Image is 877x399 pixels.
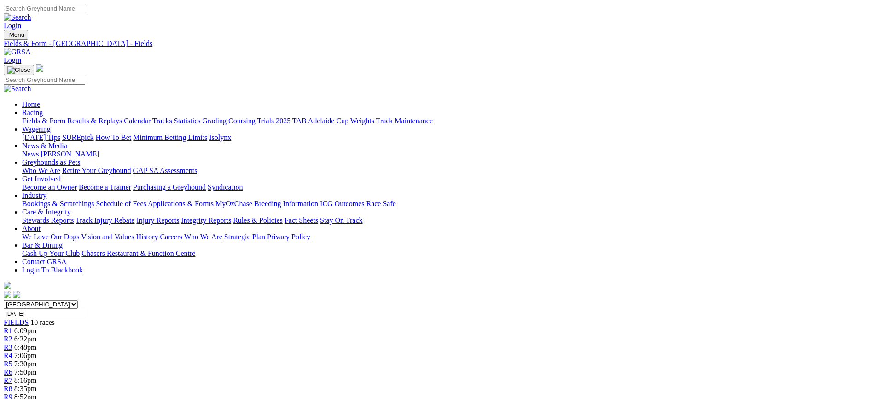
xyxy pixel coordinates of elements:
a: R1 [4,327,12,335]
a: R3 [4,343,12,351]
a: Care & Integrity [22,208,71,216]
a: Schedule of Fees [96,200,146,208]
div: Get Involved [22,183,873,191]
a: Privacy Policy [267,233,310,241]
span: 6:09pm [14,327,37,335]
a: Injury Reports [136,216,179,224]
a: Grading [203,117,227,125]
a: SUREpick [62,133,93,141]
a: ICG Outcomes [320,200,364,208]
button: Toggle navigation [4,65,34,75]
div: Racing [22,117,873,125]
img: Search [4,13,31,22]
a: Rules & Policies [233,216,283,224]
a: Login [4,56,21,64]
a: We Love Our Dogs [22,233,79,241]
div: Industry [22,200,873,208]
a: Track Injury Rebate [76,216,134,224]
a: Greyhounds as Pets [22,158,80,166]
a: Bookings & Scratchings [22,200,94,208]
a: Chasers Restaurant & Function Centre [81,249,195,257]
a: R4 [4,352,12,359]
div: Bar & Dining [22,249,873,258]
a: Stay On Track [320,216,362,224]
a: Integrity Reports [181,216,231,224]
a: [PERSON_NAME] [41,150,99,158]
a: R5 [4,360,12,368]
a: Tracks [152,117,172,125]
a: Fields & Form [22,117,65,125]
input: Search [4,4,85,13]
img: facebook.svg [4,291,11,298]
input: Search [4,75,85,85]
span: 7:06pm [14,352,37,359]
a: Applications & Forms [148,200,214,208]
div: News & Media [22,150,873,158]
img: Search [4,85,31,93]
a: Strategic Plan [224,233,265,241]
a: Coursing [228,117,256,125]
a: Industry [22,191,46,199]
a: R2 [4,335,12,343]
a: Calendar [124,117,151,125]
span: 6:48pm [14,343,37,351]
a: Results & Replays [67,117,122,125]
a: Careers [160,233,182,241]
img: twitter.svg [13,291,20,298]
button: Toggle navigation [4,30,28,40]
a: Login To Blackbook [22,266,83,274]
img: GRSA [4,48,31,56]
a: How To Bet [96,133,132,141]
a: Who We Are [22,167,60,174]
a: [DATE] Tips [22,133,60,141]
a: Fact Sheets [285,216,318,224]
a: FIELDS [4,318,29,326]
a: R8 [4,385,12,393]
a: Wagering [22,125,51,133]
span: 7:30pm [14,360,37,368]
a: Fields & Form - [GEOGRAPHIC_DATA] - Fields [4,40,873,48]
a: Weights [350,117,374,125]
a: GAP SA Assessments [133,167,197,174]
a: Syndication [208,183,243,191]
a: Home [22,100,40,108]
a: Become a Trainer [79,183,131,191]
a: Get Involved [22,175,61,183]
span: 8:16pm [14,376,37,384]
a: Minimum Betting Limits [133,133,207,141]
a: History [136,233,158,241]
img: Close [7,66,30,74]
input: Select date [4,309,85,318]
a: Trials [257,117,274,125]
span: Menu [9,31,24,38]
img: logo-grsa-white.png [36,64,43,72]
a: Retire Your Greyhound [62,167,131,174]
a: 2025 TAB Adelaide Cup [276,117,348,125]
div: About [22,233,873,241]
a: Statistics [174,117,201,125]
div: Greyhounds as Pets [22,167,873,175]
a: R7 [4,376,12,384]
a: Bar & Dining [22,241,63,249]
a: News [22,150,39,158]
a: MyOzChase [215,200,252,208]
a: Purchasing a Greyhound [133,183,206,191]
a: Track Maintenance [376,117,433,125]
a: Become an Owner [22,183,77,191]
a: Who We Are [184,233,222,241]
img: logo-grsa-white.png [4,282,11,289]
a: Contact GRSA [22,258,66,266]
a: Vision and Values [81,233,134,241]
a: Cash Up Your Club [22,249,80,257]
div: Wagering [22,133,873,142]
span: 10 races [30,318,55,326]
